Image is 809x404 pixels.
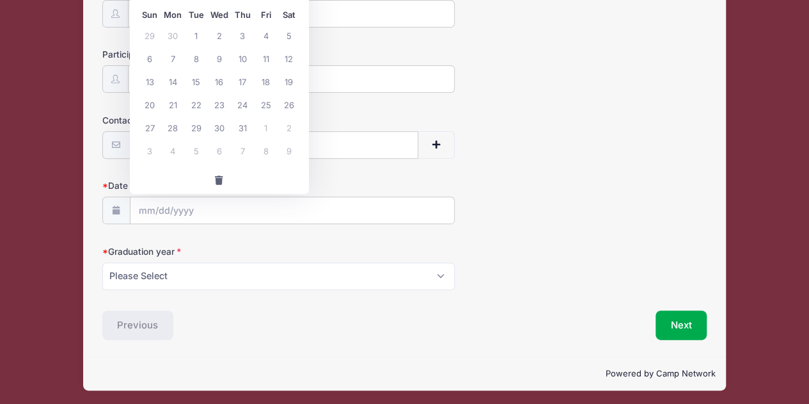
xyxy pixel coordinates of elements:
span: July 17, 2025 [231,70,254,93]
span: July 28, 2025 [161,116,184,139]
span: August 6, 2025 [208,139,231,162]
span: August 5, 2025 [184,139,207,162]
span: Fri [254,11,277,19]
span: July 19, 2025 [278,70,301,93]
input: mm/dd/yyyy [130,197,455,224]
label: Contact Email [102,114,304,127]
span: July 14, 2025 [161,70,184,93]
span: July 30, 2025 [208,116,231,139]
span: July 5, 2025 [278,24,301,47]
span: July 27, 2025 [138,116,161,139]
span: July 6, 2025 [138,47,161,70]
span: July 7, 2025 [161,47,184,70]
span: July 13, 2025 [138,70,161,93]
span: July 18, 2025 [254,70,277,93]
span: July 16, 2025 [208,70,231,93]
span: August 8, 2025 [254,139,277,162]
span: Sat [278,11,301,19]
span: July 1, 2025 [184,24,207,47]
span: July 15, 2025 [184,70,207,93]
span: August 4, 2025 [161,139,184,162]
span: July 21, 2025 [161,93,184,116]
span: July 22, 2025 [184,93,207,116]
span: July 9, 2025 [208,47,231,70]
span: July 2, 2025 [208,24,231,47]
span: August 7, 2025 [231,139,254,162]
span: July 20, 2025 [138,93,161,116]
span: July 31, 2025 [231,116,254,139]
span: July 4, 2025 [254,24,277,47]
p: Powered by Camp Network [94,368,716,380]
span: August 2, 2025 [278,116,301,139]
span: Tue [184,11,207,19]
label: Date of Birth [102,179,304,192]
span: June 29, 2025 [138,24,161,47]
span: July 24, 2025 [231,93,254,116]
span: July 25, 2025 [254,93,277,116]
span: Thu [231,11,254,19]
span: July 23, 2025 [208,93,231,116]
span: Wed [208,11,231,19]
span: July 26, 2025 [278,93,301,116]
span: August 9, 2025 [278,139,301,162]
span: July 11, 2025 [254,47,277,70]
span: Sun [138,11,161,19]
span: June 30, 2025 [161,24,184,47]
label: Participant's Last Name [102,48,304,61]
span: August 1, 2025 [254,116,277,139]
span: July 3, 2025 [231,24,254,47]
span: July 10, 2025 [231,47,254,70]
span: July 12, 2025 [278,47,301,70]
span: July 29, 2025 [184,116,207,139]
span: Mon [161,11,184,19]
button: Next [656,311,707,340]
span: July 8, 2025 [184,47,207,70]
input: Participant's Last Name [128,65,455,93]
span: August 3, 2025 [138,139,161,162]
label: Graduation year [102,245,304,258]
